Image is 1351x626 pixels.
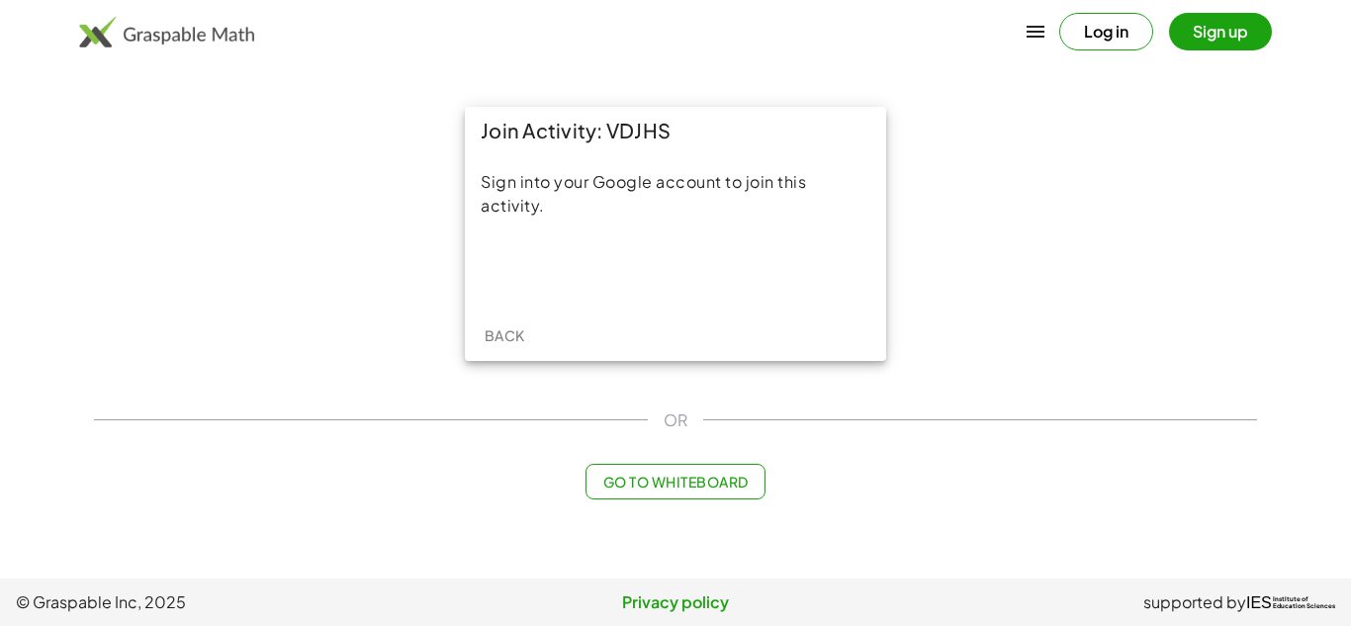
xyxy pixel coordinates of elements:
button: Log in [1059,13,1153,50]
span: IES [1246,593,1272,612]
button: Back [473,317,536,353]
div: Sign into your Google account to join this activity. [481,170,870,218]
span: Back [484,326,524,344]
a: IESInstitute ofEducation Sciences [1246,590,1335,614]
span: Go to Whiteboard [602,473,748,491]
span: supported by [1143,590,1246,614]
iframe: Botão "Fazer login com o Google" [553,247,799,291]
button: Sign up [1169,13,1272,50]
span: OR [664,408,687,432]
span: © Graspable Inc, 2025 [16,590,456,614]
button: Go to Whiteboard [585,464,765,499]
div: Join Activity: VDJHS [465,107,886,154]
a: Privacy policy [456,590,896,614]
span: Institute of Education Sciences [1273,596,1335,610]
